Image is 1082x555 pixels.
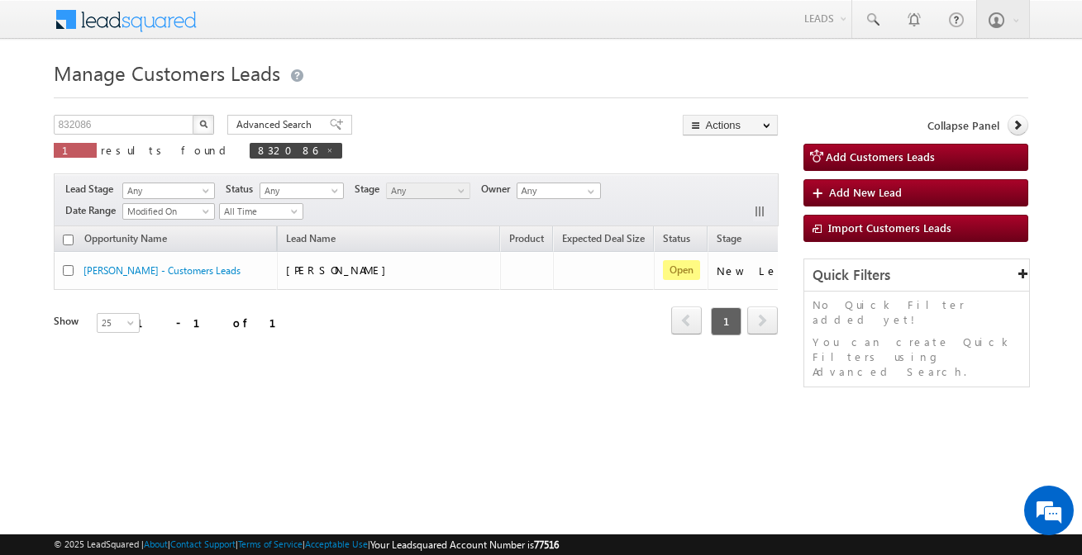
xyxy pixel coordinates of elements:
[671,306,702,334] span: prev
[305,538,368,549] a: Acceptable Use
[226,182,260,197] span: Status
[123,204,209,219] span: Modified On
[123,183,209,198] span: Any
[534,538,559,551] span: 77516
[826,149,935,164] span: Add Customers Leads
[286,263,394,277] span: [PERSON_NAME]
[370,538,559,551] span: Your Leadsquared Account Number is
[136,313,296,332] div: 1 - 1 of 1
[236,117,317,132] span: Advanced Search
[828,221,951,235] span: Import Customers Leads
[65,182,120,197] span: Lead Stage
[65,203,122,218] span: Date Range
[219,203,303,220] a: All Time
[355,182,386,197] span: Stage
[54,59,280,86] span: Manage Customers Leads
[481,182,517,197] span: Owner
[517,183,601,199] input: Type to Search
[804,259,1029,292] div: Quick Filters
[717,263,799,278] div: New Lead
[663,260,700,280] span: Open
[144,538,168,549] a: About
[97,313,140,333] a: 25
[386,183,470,199] a: Any
[101,143,232,157] span: results found
[238,538,303,549] a: Terms of Service
[54,314,83,329] div: Show
[717,232,741,244] span: Stage
[509,232,544,244] span: Product
[387,183,465,198] span: Any
[54,537,559,553] span: © 2025 LeadSquared | | | | |
[278,230,344,251] span: Lead Name
[76,230,175,251] a: Opportunity Name
[98,315,141,330] span: 25
[199,120,207,128] img: Search
[258,143,317,157] span: 832086
[683,115,778,135] button: Actions
[579,183,599,200] a: Show All Items
[829,185,902,199] span: Add New Lead
[170,538,236,549] a: Contact Support
[671,308,702,334] a: prev
[562,232,645,244] span: Expected Deal Size
[83,264,241,277] a: [PERSON_NAME] - Customers Leads
[711,307,741,335] span: 1
[62,143,88,157] span: 1
[655,230,698,251] a: Status
[708,230,750,251] a: Stage
[122,203,215,220] a: Modified On
[260,183,339,198] span: Any
[260,183,344,199] a: Any
[84,232,167,244] span: Opportunity Name
[554,230,653,251] a: Expected Deal Size
[813,297,1021,327] p: No Quick Filter added yet!
[927,118,999,133] span: Collapse Panel
[813,334,1021,379] p: You can create Quick Filters using Advanced Search.
[63,235,74,245] input: Check all records
[747,308,778,334] a: next
[122,183,215,199] a: Any
[220,204,298,219] span: All Time
[747,306,778,334] span: next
